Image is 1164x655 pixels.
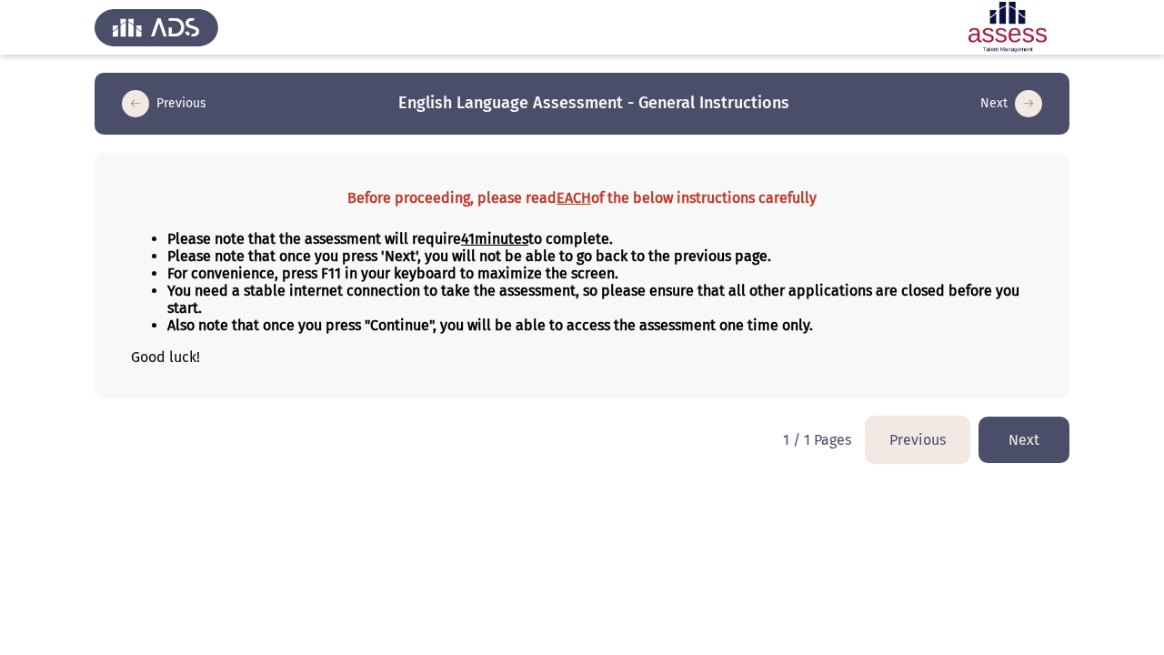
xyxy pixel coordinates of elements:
strong: Also note that once you press "Continue", you will be able to access the assessment one time only. [167,317,813,334]
button: load next page [975,89,1048,118]
h3: English Language Assessment - General Instructions [398,92,789,115]
strong: Please note that once you press 'Next', you will not be able to go back to the previous page. [167,247,771,265]
p: Good luck! [131,348,1033,366]
strong: Please note that the assessment will require [167,230,475,247]
strong: Before proceeding, please read of the below instructions carefully [347,189,817,207]
p: 1 / 1 Pages [783,431,851,448]
strong: For convenience, press F11 in your keyboard to maximize the screen. [167,265,618,282]
img: Assessment logo of ASSESS English Language Assessment (3 Module) (Ad - IB) [946,2,1069,53]
u: minutes [475,230,528,247]
img: Assess Talent Management logo [95,2,218,53]
u: EACH [557,189,591,207]
button: load previous page [116,89,212,118]
button: load next page [978,417,1069,463]
u: 41 [461,230,475,247]
strong: to complete. [475,230,613,247]
strong: You need a stable internet connection to take the assessment, so please ensure that all other app... [167,282,1019,317]
button: load previous page [866,417,969,463]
